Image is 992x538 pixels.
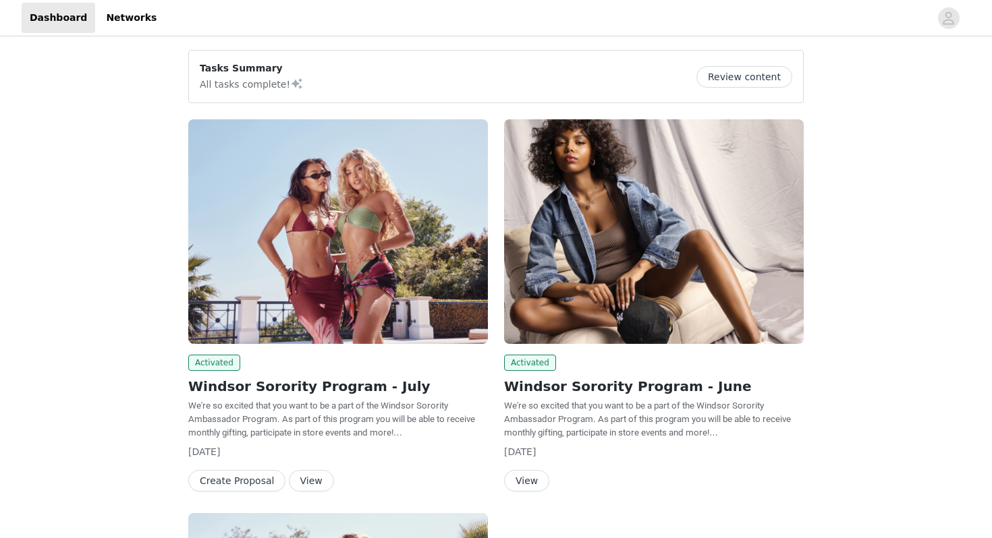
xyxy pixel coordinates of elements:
span: Activated [188,355,240,371]
a: Networks [98,3,165,33]
a: View [504,476,549,486]
span: We're so excited that you want to be a part of the Windsor Sorority Ambassador Program. As part o... [188,400,475,438]
img: Windsor [188,119,488,344]
button: View [504,470,549,491]
button: View [289,470,334,491]
a: View [289,476,334,486]
div: avatar [942,7,955,29]
span: We're so excited that you want to be a part of the Windsor Sorority Ambassador Program. As part o... [504,400,791,438]
a: Dashboard [22,3,95,33]
span: [DATE] [504,446,536,457]
h2: Windsor Sorority Program - June [504,376,804,396]
img: Windsor [504,119,804,344]
h2: Windsor Sorority Program - July [188,376,488,396]
p: All tasks complete! [200,76,304,92]
p: Tasks Summary [200,61,304,76]
span: Activated [504,355,556,371]
span: [DATE] [188,446,220,457]
button: Create Proposal [188,470,285,491]
button: Review content [696,66,792,88]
